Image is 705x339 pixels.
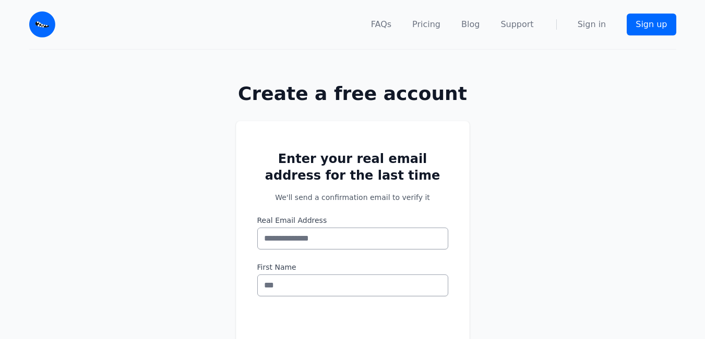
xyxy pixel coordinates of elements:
[202,83,503,104] h1: Create a free account
[257,215,448,225] label: Real Email Address
[578,18,606,31] a: Sign in
[257,192,448,203] p: We'll send a confirmation email to verify it
[371,18,391,31] a: FAQs
[627,14,676,35] a: Sign up
[412,18,440,31] a: Pricing
[257,150,448,184] h2: Enter your real email address for the last time
[461,18,480,31] a: Blog
[257,262,448,272] label: First Name
[500,18,533,31] a: Support
[29,11,55,37] img: Email Monster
